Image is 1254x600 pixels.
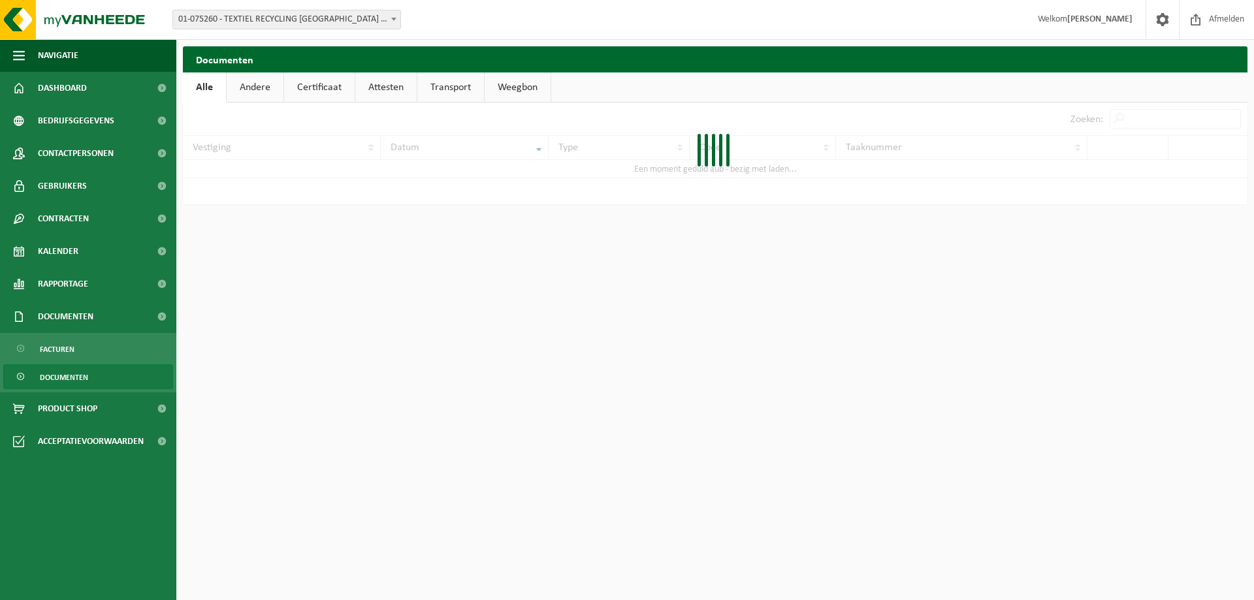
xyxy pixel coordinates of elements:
[38,137,114,170] span: Contactpersonen
[227,72,283,103] a: Andere
[284,72,355,103] a: Certificaat
[172,10,401,29] span: 01-075260 - TEXTIEL RECYCLING DORDRECHT - DORDRECHT
[38,300,93,333] span: Documenten
[38,268,88,300] span: Rapportage
[38,104,114,137] span: Bedrijfsgegevens
[183,46,1247,72] h2: Documenten
[3,336,173,361] a: Facturen
[38,72,87,104] span: Dashboard
[173,10,400,29] span: 01-075260 - TEXTIEL RECYCLING DORDRECHT - DORDRECHT
[38,39,78,72] span: Navigatie
[38,392,97,425] span: Product Shop
[38,170,87,202] span: Gebruikers
[355,72,417,103] a: Attesten
[40,365,88,390] span: Documenten
[38,235,78,268] span: Kalender
[1067,14,1133,24] strong: [PERSON_NAME]
[38,202,89,235] span: Contracten
[183,72,226,103] a: Alle
[485,72,551,103] a: Weegbon
[40,337,74,362] span: Facturen
[3,364,173,389] a: Documenten
[417,72,484,103] a: Transport
[38,425,144,458] span: Acceptatievoorwaarden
